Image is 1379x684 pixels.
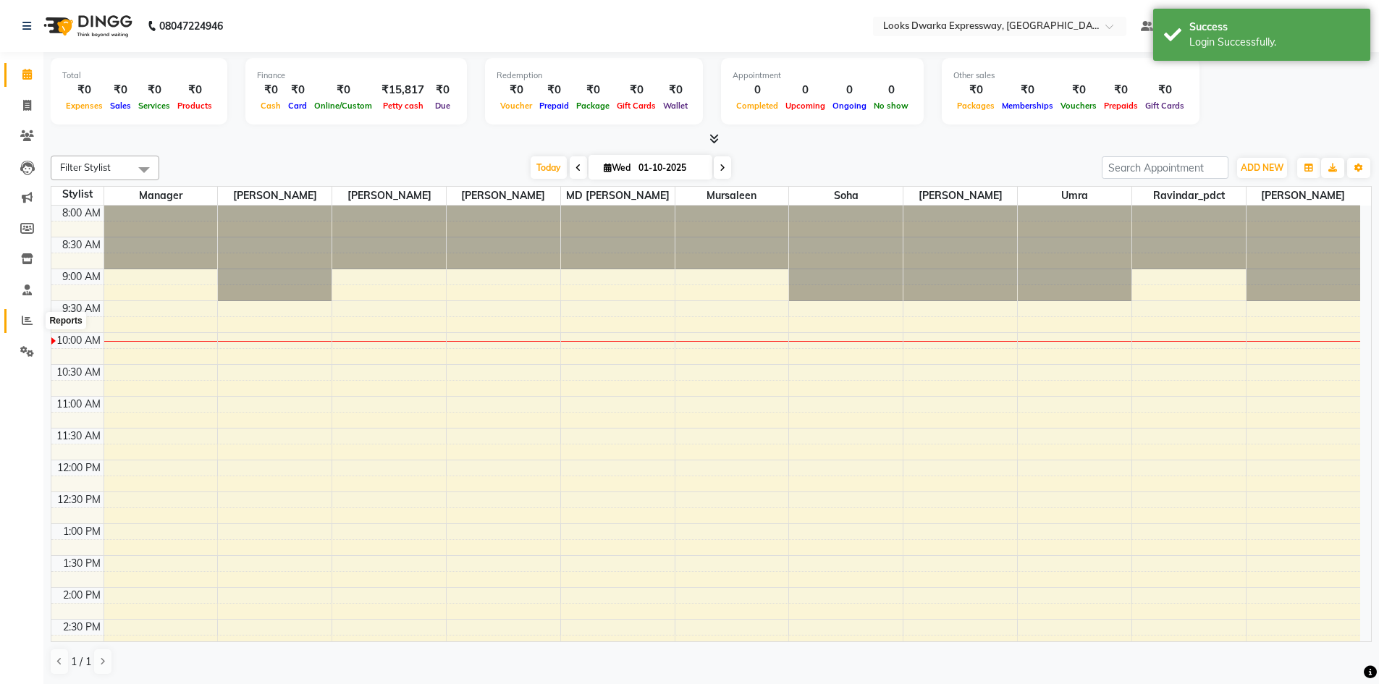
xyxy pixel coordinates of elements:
span: [PERSON_NAME] [903,187,1017,205]
div: 0 [782,82,829,98]
div: ₹0 [135,82,174,98]
div: 11:30 AM [54,428,104,444]
span: Prepaid [536,101,573,111]
div: ₹0 [953,82,998,98]
div: 9:00 AM [59,269,104,284]
div: 11:00 AM [54,397,104,412]
div: ₹0 [1057,82,1100,98]
div: 12:30 PM [54,492,104,507]
div: ₹0 [613,82,659,98]
span: Soha [789,187,903,205]
span: No show [870,101,912,111]
div: 1:00 PM [60,524,104,539]
span: Completed [733,101,782,111]
span: Ravindar_pdct [1132,187,1246,205]
div: 9:30 AM [59,301,104,316]
span: Package [573,101,613,111]
div: 2:30 PM [60,620,104,635]
div: Other sales [953,69,1188,82]
div: Stylist [51,187,104,202]
div: 0 [733,82,782,98]
span: [PERSON_NAME] [1247,187,1360,205]
span: Packages [953,101,998,111]
div: Reports [46,312,85,329]
span: Memberships [998,101,1057,111]
span: Petty cash [379,101,427,111]
div: ₹0 [430,82,455,98]
div: ₹0 [497,82,536,98]
span: MD [PERSON_NAME] [561,187,675,205]
span: Wallet [659,101,691,111]
div: Login Successfully. [1189,35,1359,50]
input: Search Appointment [1102,156,1228,179]
div: ₹0 [284,82,311,98]
span: Online/Custom [311,101,376,111]
div: 10:00 AM [54,333,104,348]
span: Card [284,101,311,111]
button: ADD NEW [1237,158,1287,178]
span: Upcoming [782,101,829,111]
div: ₹0 [573,82,613,98]
span: Vouchers [1057,101,1100,111]
span: Umra [1018,187,1131,205]
div: 8:00 AM [59,206,104,221]
span: Expenses [62,101,106,111]
img: logo [37,6,136,46]
div: ₹0 [106,82,135,98]
div: 0 [870,82,912,98]
div: 0 [829,82,870,98]
span: [PERSON_NAME] [332,187,446,205]
span: Due [431,101,454,111]
div: 1:30 PM [60,556,104,571]
div: 8:30 AM [59,237,104,253]
input: 2025-10-01 [634,157,707,179]
span: Voucher [497,101,536,111]
span: Today [531,156,567,179]
span: Gift Cards [1142,101,1188,111]
div: ₹0 [536,82,573,98]
span: Wed [600,162,634,173]
div: ₹0 [257,82,284,98]
span: Gift Cards [613,101,659,111]
span: Mursaleen [675,187,789,205]
span: Services [135,101,174,111]
div: 10:30 AM [54,365,104,380]
span: Ongoing [829,101,870,111]
div: Finance [257,69,455,82]
div: ₹0 [62,82,106,98]
div: Redemption [497,69,691,82]
div: Total [62,69,216,82]
span: [PERSON_NAME] [218,187,332,205]
span: Products [174,101,216,111]
div: ₹0 [174,82,216,98]
div: ₹0 [1142,82,1188,98]
div: ₹15,817 [376,82,430,98]
div: 2:00 PM [60,588,104,603]
span: Sales [106,101,135,111]
div: ₹0 [659,82,691,98]
span: Cash [257,101,284,111]
span: 1 / 1 [71,654,91,670]
div: ₹0 [998,82,1057,98]
div: Success [1189,20,1359,35]
span: [PERSON_NAME] [447,187,560,205]
span: Filter Stylist [60,161,111,173]
span: Manager [104,187,218,205]
div: 12:00 PM [54,460,104,476]
b: 08047224946 [159,6,223,46]
span: ADD NEW [1241,162,1283,173]
div: ₹0 [1100,82,1142,98]
div: Appointment [733,69,912,82]
div: ₹0 [311,82,376,98]
span: Prepaids [1100,101,1142,111]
